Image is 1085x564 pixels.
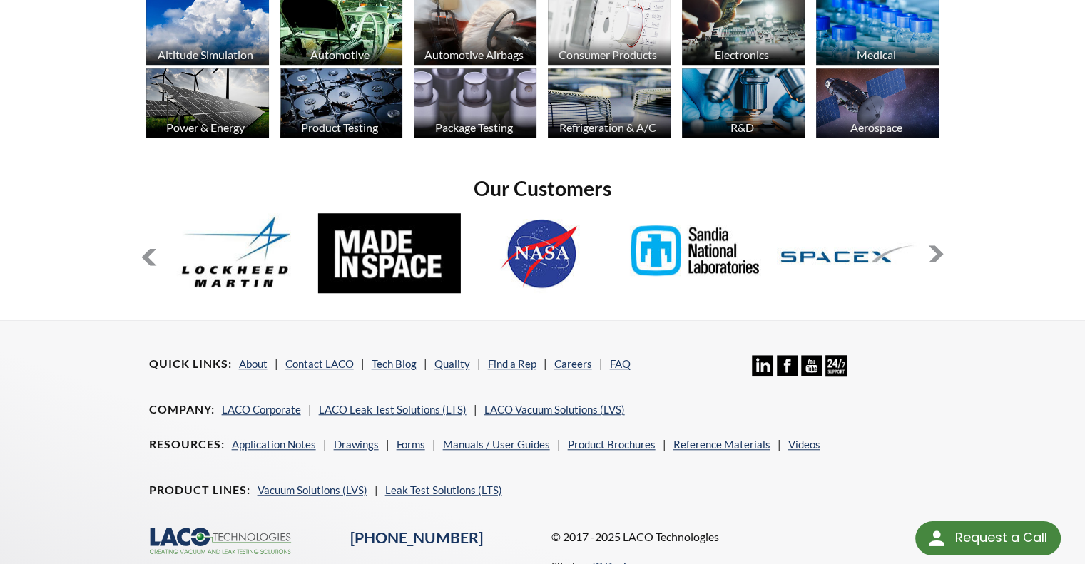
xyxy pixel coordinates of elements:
[546,48,669,61] div: Consumer Products
[682,68,805,138] img: industry_R_D_670x376.jpg
[280,68,403,138] img: industry_ProductTesting_670x376.jpg
[258,483,367,496] a: Vacuum Solutions (LVS)
[551,528,936,546] p: © 2017 -2025 LACO Technologies
[149,402,215,417] h4: Company
[568,438,656,451] a: Product Brochures
[954,521,1046,554] div: Request a Call
[412,121,535,134] div: Package Testing
[144,48,268,61] div: Altitude Simulation
[925,527,948,550] img: round button
[816,68,939,141] a: Aerospace
[610,357,631,370] a: FAQ
[484,403,625,416] a: LACO Vacuum Solutions (LVS)
[777,213,920,293] img: SpaceX.jpg
[624,213,767,293] img: Sandia-Natl-Labs.jpg
[546,121,669,134] div: Refrigeration & A/C
[285,357,354,370] a: Contact LACO
[443,438,550,451] a: Manuals / User Guides
[350,528,483,547] a: [PHONE_NUMBER]
[814,48,937,61] div: Medical
[788,438,820,451] a: Videos
[682,68,805,141] a: R&D
[548,68,671,141] a: Refrigeration & A/C
[414,68,536,141] a: Package Testing
[915,521,1061,555] div: Request a Call
[554,357,592,370] a: Careers
[334,438,379,451] a: Drawings
[146,68,269,141] a: Power & Energy
[680,121,803,134] div: R&D
[825,355,846,376] img: 24/7 Support Icon
[149,357,232,371] h4: Quick Links
[680,48,803,61] div: Electronics
[278,121,402,134] div: Product Testing
[278,48,402,61] div: Automotive
[372,357,417,370] a: Tech Blog
[149,437,225,452] h4: Resources
[146,68,269,138] img: industry_Power-2_670x376.jpg
[412,48,535,61] div: Automotive Airbags
[165,213,308,293] img: Lockheed-Martin.jpg
[673,438,770,451] a: Reference Materials
[548,68,671,138] img: industry_HVAC_670x376.jpg
[816,68,939,138] img: Artboard_1.jpg
[397,438,425,451] a: Forms
[318,213,461,293] img: MadeInSpace.jpg
[434,357,470,370] a: Quality
[414,68,536,138] img: industry_Package_670x376.jpg
[825,366,846,379] a: 24/7 Support
[141,175,945,202] h2: Our Customers
[488,357,536,370] a: Find a Rep
[814,121,937,134] div: Aerospace
[222,403,301,416] a: LACO Corporate
[280,68,403,141] a: Product Testing
[144,121,268,134] div: Power & Energy
[471,213,613,293] img: NASA.jpg
[232,438,316,451] a: Application Notes
[385,483,502,496] a: Leak Test Solutions (LTS)
[319,403,467,416] a: LACO Leak Test Solutions (LTS)
[239,357,268,370] a: About
[149,483,250,498] h4: Product Lines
